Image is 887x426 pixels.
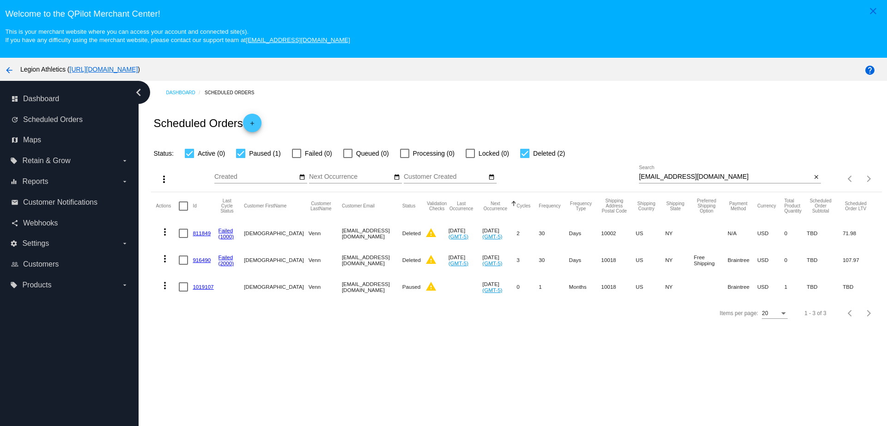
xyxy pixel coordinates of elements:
span: 20 [762,310,768,316]
mat-cell: TBD [843,274,877,300]
mat-cell: Days [569,220,601,247]
small: This is your merchant website where you can access your account and connected site(s). If you hav... [5,28,350,43]
mat-cell: 30 [539,220,569,247]
button: Change sorting for CustomerLastName [309,201,334,211]
mat-cell: 30 [539,247,569,274]
input: Search [639,173,811,181]
mat-header-cell: Total Product Quantity [784,192,807,220]
mat-cell: Venn [309,274,342,300]
mat-icon: warning [425,254,437,265]
span: Paused (1) [249,148,280,159]
mat-cell: NY [665,274,694,300]
mat-icon: more_vert [159,280,170,291]
mat-icon: close [868,6,879,17]
mat-cell: 71.98 [843,220,877,247]
mat-cell: 1 [539,274,569,300]
mat-cell: [EMAIL_ADDRESS][DOMAIN_NAME] [342,247,402,274]
mat-select: Items per page: [762,310,788,317]
span: Locked (0) [479,148,509,159]
mat-cell: TBD [807,247,843,274]
a: email Customer Notifications [11,195,128,210]
mat-cell: N/A [728,220,757,247]
i: local_offer [10,157,18,164]
button: Change sorting for ShippingPostcode [601,198,627,213]
mat-header-cell: Validation Checks [425,192,449,220]
h2: Scheduled Orders [153,114,261,132]
i: update [11,116,18,123]
a: (1000) [219,233,234,239]
mat-icon: more_vert [159,226,170,237]
span: Failed (0) [305,148,332,159]
i: map [11,136,18,144]
mat-icon: add [247,120,258,131]
a: people_outline Customers [11,257,128,272]
mat-icon: more_vert [158,174,170,185]
i: email [11,199,18,206]
mat-cell: TBD [807,220,843,247]
button: Change sorting for LastOccurrenceUtc [449,201,474,211]
i: dashboard [11,95,18,103]
mat-cell: 0 [516,274,539,300]
a: (GMT-5) [449,233,468,239]
mat-icon: more_vert [159,253,170,264]
mat-cell: 107.97 [843,247,877,274]
mat-icon: warning [425,227,437,238]
mat-cell: 10018 [601,247,636,274]
mat-cell: 2 [516,220,539,247]
h3: Welcome to the QPilot Merchant Center! [5,9,881,19]
button: Change sorting for CustomerFirstName [244,203,286,209]
a: Scheduled Orders [205,85,262,100]
a: (GMT-5) [449,260,468,266]
mat-cell: USD [757,274,784,300]
i: arrow_drop_down [121,281,128,289]
mat-cell: Days [569,247,601,274]
button: Change sorting for CurrencyIso [757,203,776,209]
span: Status: [153,150,174,157]
button: Change sorting for ShippingCountry [636,201,657,211]
mat-cell: Venn [309,247,342,274]
div: 1 - 3 of 3 [804,310,826,316]
a: 811849 [193,230,211,236]
mat-icon: help [864,65,875,76]
i: settings [10,240,18,247]
a: (2000) [219,260,234,266]
button: Change sorting for LifetimeValue [843,201,869,211]
i: arrow_drop_down [121,240,128,247]
mat-cell: [DEMOGRAPHIC_DATA] [244,220,309,247]
button: Change sorting for PreferredShippingOption [694,198,719,213]
a: [URL][DOMAIN_NAME] [70,66,138,73]
mat-cell: Free Shipping [694,247,728,274]
span: Paused [402,284,420,290]
span: Deleted [402,257,421,263]
a: (GMT-5) [482,233,502,239]
mat-header-cell: Actions [156,192,179,220]
span: Reports [22,177,48,186]
div: Items per page: [720,310,758,316]
mat-icon: arrow_back [4,65,15,76]
i: arrow_drop_down [121,178,128,185]
i: share [11,219,18,227]
a: Dashboard [166,85,205,100]
button: Next page [860,304,878,323]
span: Products [22,281,51,289]
mat-cell: [EMAIL_ADDRESS][DOMAIN_NAME] [342,220,402,247]
span: Customer Notifications [23,198,97,207]
a: (GMT-5) [482,260,502,266]
i: chevron_left [131,85,146,100]
a: (GMT-5) [482,287,502,293]
span: Customers [23,260,59,268]
mat-icon: date_range [488,174,495,181]
a: Failed [219,254,233,260]
i: local_offer [10,281,18,289]
span: Deleted (2) [533,148,565,159]
mat-cell: [DEMOGRAPHIC_DATA] [244,274,309,300]
mat-cell: 0 [784,220,807,247]
mat-icon: warning [425,281,437,292]
button: Change sorting for CustomerEmail [342,203,375,209]
mat-icon: date_range [394,174,400,181]
mat-cell: [DATE] [449,247,483,274]
span: Webhooks [23,219,58,227]
button: Change sorting for Id [193,203,196,209]
span: Legion Athletics ( ) [20,66,140,73]
span: Dashboard [23,95,59,103]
